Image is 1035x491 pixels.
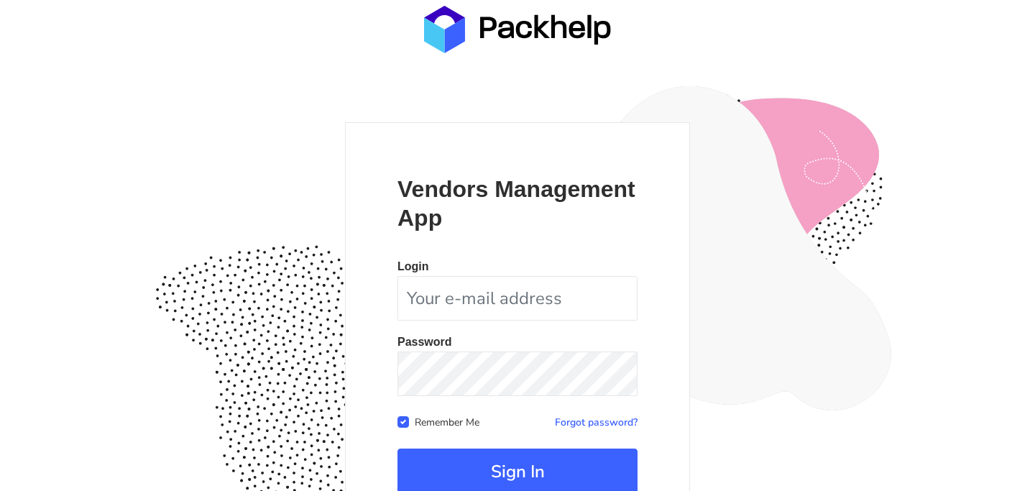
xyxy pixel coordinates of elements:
a: Forgot password? [555,416,638,429]
p: Vendors Management App [397,175,638,232]
label: Remember Me [415,413,479,429]
input: Your e-mail address [397,276,638,321]
p: Login [397,261,638,272]
p: Password [397,336,638,348]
